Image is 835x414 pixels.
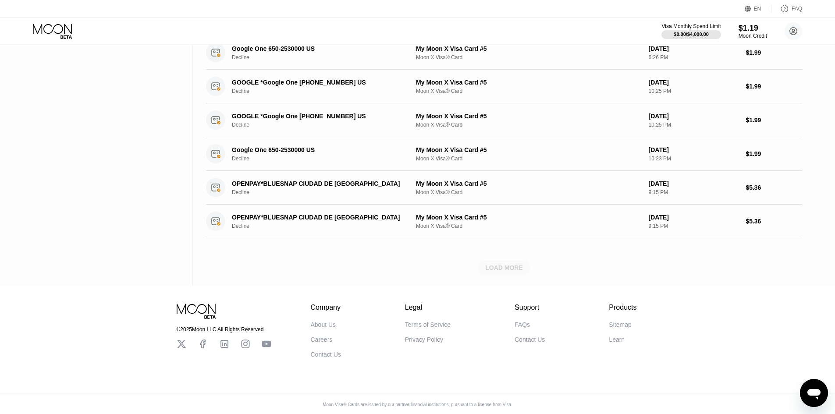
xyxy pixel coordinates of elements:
[674,32,709,37] div: $0.00 / $4,000.00
[206,260,802,275] div: LOAD MORE
[232,214,402,221] div: OPENPAY*BLUESNAP CIUDAD DE [GEOGRAPHIC_DATA]
[649,122,739,128] div: 10:25 PM
[405,321,451,328] div: Terms of Service
[206,205,802,238] div: OPENPAY*BLUESNAP CIUDAD DE [GEOGRAPHIC_DATA]DeclineMy Moon X Visa Card #5Moon X Visa® Card[DATE]9...
[739,33,767,39] div: Moon Credit
[206,36,802,70] div: Google One 650-2530000 USDeclineMy Moon X Visa Card #5Moon X Visa® Card[DATE]6:26 PM$1.99
[232,180,402,187] div: OPENPAY*BLUESNAP CIUDAD DE [GEOGRAPHIC_DATA]
[515,321,530,328] div: FAQs
[311,351,341,358] div: Contact Us
[746,184,802,191] div: $5.36
[232,88,415,94] div: Decline
[649,156,739,162] div: 10:23 PM
[609,304,636,311] div: Products
[746,49,802,56] div: $1.99
[206,171,802,205] div: OPENPAY*BLUESNAP CIUDAD DE [GEOGRAPHIC_DATA]DeclineMy Moon X Visa Card #5Moon X Visa® Card[DATE]9...
[405,336,443,343] div: Privacy Policy
[649,113,739,120] div: [DATE]
[416,156,642,162] div: Moon X Visa® Card
[485,264,523,272] div: LOAD MORE
[311,336,333,343] div: Careers
[232,189,415,195] div: Decline
[746,83,802,90] div: $1.99
[649,189,739,195] div: 9:15 PM
[649,54,739,60] div: 6:26 PM
[649,88,739,94] div: 10:25 PM
[232,223,415,229] div: Decline
[746,150,802,157] div: $1.99
[739,24,767,33] div: $1.19
[746,218,802,225] div: $5.36
[649,214,739,221] div: [DATE]
[416,180,642,187] div: My Moon X Visa Card #5
[206,137,802,171] div: Google One 650-2530000 USDeclineMy Moon X Visa Card #5Moon X Visa® Card[DATE]10:23 PM$1.99
[232,113,402,120] div: GOOGLE *Google One [PHONE_NUMBER] US
[609,336,625,343] div: Learn
[416,146,642,153] div: My Moon X Visa Card #5
[771,4,802,13] div: FAQ
[416,88,642,94] div: Moon X Visa® Card
[405,304,451,311] div: Legal
[416,214,642,221] div: My Moon X Visa Card #5
[515,304,545,311] div: Support
[792,6,802,12] div: FAQ
[649,180,739,187] div: [DATE]
[416,54,642,60] div: Moon X Visa® Card
[416,223,642,229] div: Moon X Visa® Card
[661,23,721,29] div: Visa Monthly Spend Limit
[609,321,631,328] div: Sitemap
[311,304,341,311] div: Company
[649,223,739,229] div: 9:15 PM
[754,6,761,12] div: EN
[745,4,771,13] div: EN
[232,45,402,52] div: Google One 650-2530000 US
[416,79,642,86] div: My Moon X Visa Card #5
[316,402,519,407] div: Moon Visa® Cards are issued by our partner financial institutions, pursuant to a license from Visa.
[232,156,415,162] div: Decline
[416,113,642,120] div: My Moon X Visa Card #5
[206,70,802,103] div: GOOGLE *Google One [PHONE_NUMBER] USDeclineMy Moon X Visa Card #5Moon X Visa® Card[DATE]10:25 PM$...
[206,103,802,137] div: GOOGLE *Google One [PHONE_NUMBER] USDeclineMy Moon X Visa Card #5Moon X Visa® Card[DATE]10:25 PM$...
[661,23,721,39] div: Visa Monthly Spend Limit$0.00/$4,000.00
[416,45,642,52] div: My Moon X Visa Card #5
[311,321,336,328] div: About Us
[800,379,828,407] iframe: Button to launch messaging window
[515,336,545,343] div: Contact Us
[177,326,271,333] div: © 2025 Moon LLC All Rights Reserved
[739,24,767,39] div: $1.19Moon Credit
[416,189,642,195] div: Moon X Visa® Card
[416,122,642,128] div: Moon X Visa® Card
[232,79,402,86] div: GOOGLE *Google One [PHONE_NUMBER] US
[649,146,739,153] div: [DATE]
[232,146,402,153] div: Google One 650-2530000 US
[746,117,802,124] div: $1.99
[649,45,739,52] div: [DATE]
[232,122,415,128] div: Decline
[232,54,415,60] div: Decline
[649,79,739,86] div: [DATE]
